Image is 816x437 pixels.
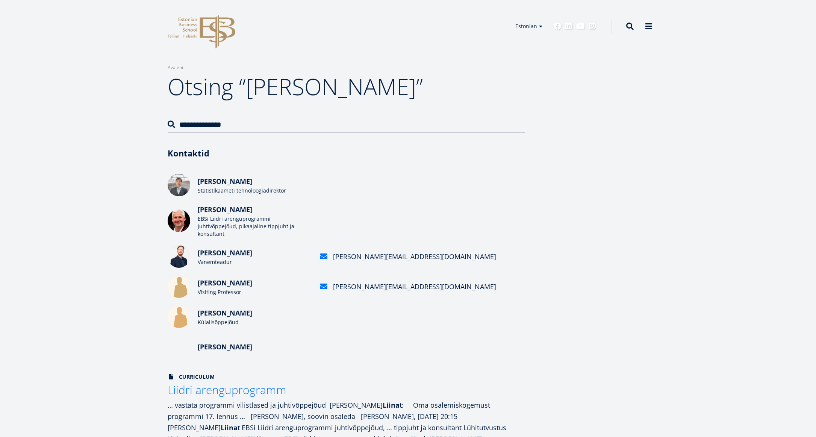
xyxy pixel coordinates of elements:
[198,319,310,326] div: Külalisõppejõud
[198,177,252,186] span: [PERSON_NAME]
[589,23,596,30] a: Instagram
[168,71,525,102] h1: Otsing “[PERSON_NAME]”
[168,147,525,159] h3: Kontaktid
[168,382,286,398] span: Liidri arenguprogramm
[168,209,190,232] img: Andres Liinat EBS veeb
[565,23,572,30] a: Linkedin
[168,245,190,268] img: a
[198,215,310,238] div: EBSi Liidri arenguprogrammi juhtivõppejõud, pikaajaline tippjuht ja konsultant
[333,281,496,292] div: [PERSON_NAME][EMAIL_ADDRESS][DOMAIN_NAME]
[198,187,310,194] div: Statistikaameti tehnoloogiadirektor
[198,258,310,266] div: Vanemteadur
[198,205,252,214] span: [PERSON_NAME]
[168,335,190,358] img: Andres Veskimeister
[198,248,252,257] span: [PERSON_NAME]
[168,305,190,328] img: Andres Vesilind
[168,275,190,298] img: Andres Tupits
[198,288,310,296] div: Visiting Professor
[554,23,561,30] a: Facebook
[168,64,183,71] a: Avaleht
[168,373,215,381] span: Curriculum
[168,174,190,196] img: Andres Kukke foto
[198,278,252,287] span: [PERSON_NAME]
[333,251,496,262] div: [PERSON_NAME][EMAIL_ADDRESS][DOMAIN_NAME]
[198,308,252,317] span: [PERSON_NAME]
[383,401,400,410] strong: Liina
[576,23,585,30] a: Youtube
[221,423,238,432] strong: Liina
[198,342,252,351] span: [PERSON_NAME]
